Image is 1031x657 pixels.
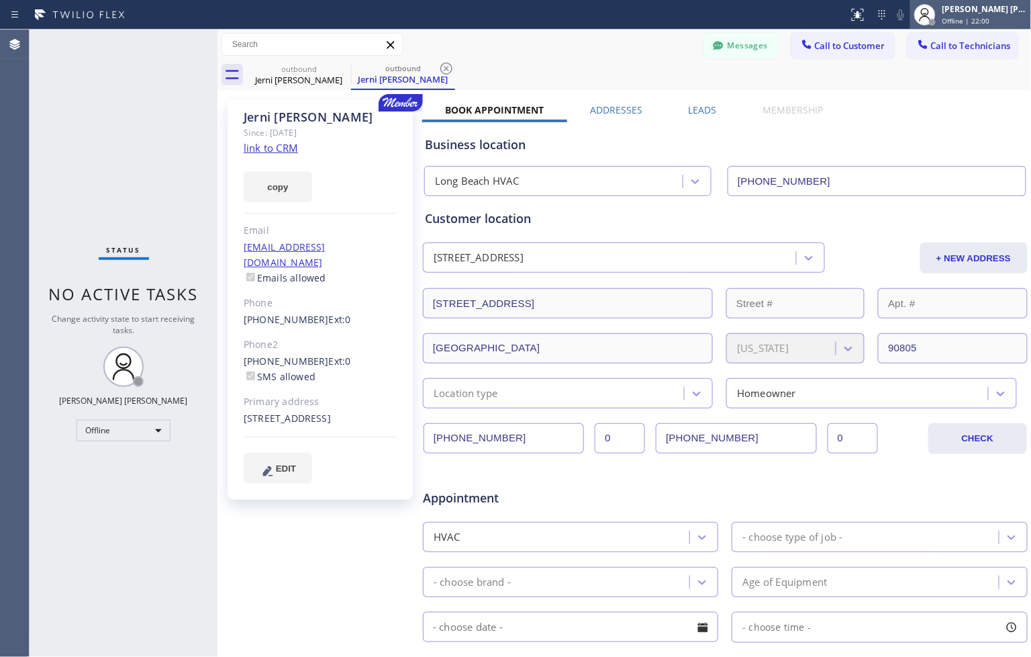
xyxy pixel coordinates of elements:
[942,3,1027,15] div: [PERSON_NAME] [PERSON_NAME]
[704,33,778,58] button: Messages
[424,423,584,453] input: Phone Number
[244,411,397,427] div: [STREET_ADDRESS]
[920,243,1028,273] button: + NEW ADDRESS
[728,166,1026,196] input: Phone Number
[434,386,498,401] div: Location type
[107,245,141,255] span: Status
[434,529,460,545] div: HVAC
[244,296,397,311] div: Phone
[352,60,454,89] div: Jerni Cuizon
[595,423,645,453] input: Ext.
[244,370,315,383] label: SMS allowed
[656,423,816,453] input: Phone Number 2
[352,73,454,85] div: Jerni [PERSON_NAME]
[815,40,885,52] span: Call to Customer
[276,464,296,474] span: EDIT
[689,103,717,116] label: Leads
[244,223,397,238] div: Email
[742,621,811,633] span: - choose time -
[435,174,520,189] div: Long Beach HVAC
[423,288,713,318] input: Address
[742,529,842,545] div: - choose type of job -
[222,34,402,55] input: Search
[329,313,351,326] span: Ext: 0
[425,136,1026,154] div: Business location
[737,386,796,401] div: Homeowner
[423,612,718,642] input: - choose date -
[425,210,1026,228] div: Customer location
[931,40,1011,52] span: Call to Technicians
[246,273,255,281] input: Emails allowed
[352,63,454,73] div: outbound
[246,371,255,380] input: SMS allowed
[244,171,312,202] button: copy
[928,423,1026,454] button: CHECK
[244,355,329,367] a: [PHONE_NUMBER]
[423,489,623,507] span: Appointment
[77,420,170,441] div: Offline
[244,109,397,125] div: Jerni [PERSON_NAME]
[590,103,642,116] label: Addresses
[434,574,511,590] div: - choose brand -
[244,141,298,155] a: link to CRM
[329,355,351,367] span: Ext: 0
[60,395,188,406] div: [PERSON_NAME] [PERSON_NAME]
[763,103,824,116] label: Membership
[244,337,397,353] div: Phone2
[244,453,312,484] button: EDIT
[742,574,827,590] div: Age of Equipment
[942,16,990,26] span: Offline | 22:00
[423,333,713,363] input: City
[244,125,397,140] div: Since: [DATE]
[445,103,544,116] label: Book Appointment
[791,33,894,58] button: Call to Customer
[878,288,1027,318] input: Apt. #
[434,251,524,266] div: [STREET_ADDRESS]
[248,60,350,90] div: Jerni Cuizon
[52,313,195,336] span: Change activity state to start receiving tasks.
[248,64,350,74] div: outbound
[878,333,1027,363] input: ZIP
[244,313,329,326] a: [PHONE_NUMBER]
[49,283,199,305] span: No active tasks
[244,271,326,284] label: Emails allowed
[891,5,910,24] button: Mute
[726,288,865,318] input: Street #
[828,423,878,453] input: Ext. 2
[248,74,350,86] div: Jerni [PERSON_NAME]
[244,394,397,410] div: Primary address
[907,33,1018,58] button: Call to Technicians
[244,240,326,269] a: [EMAIL_ADDRESS][DOMAIN_NAME]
